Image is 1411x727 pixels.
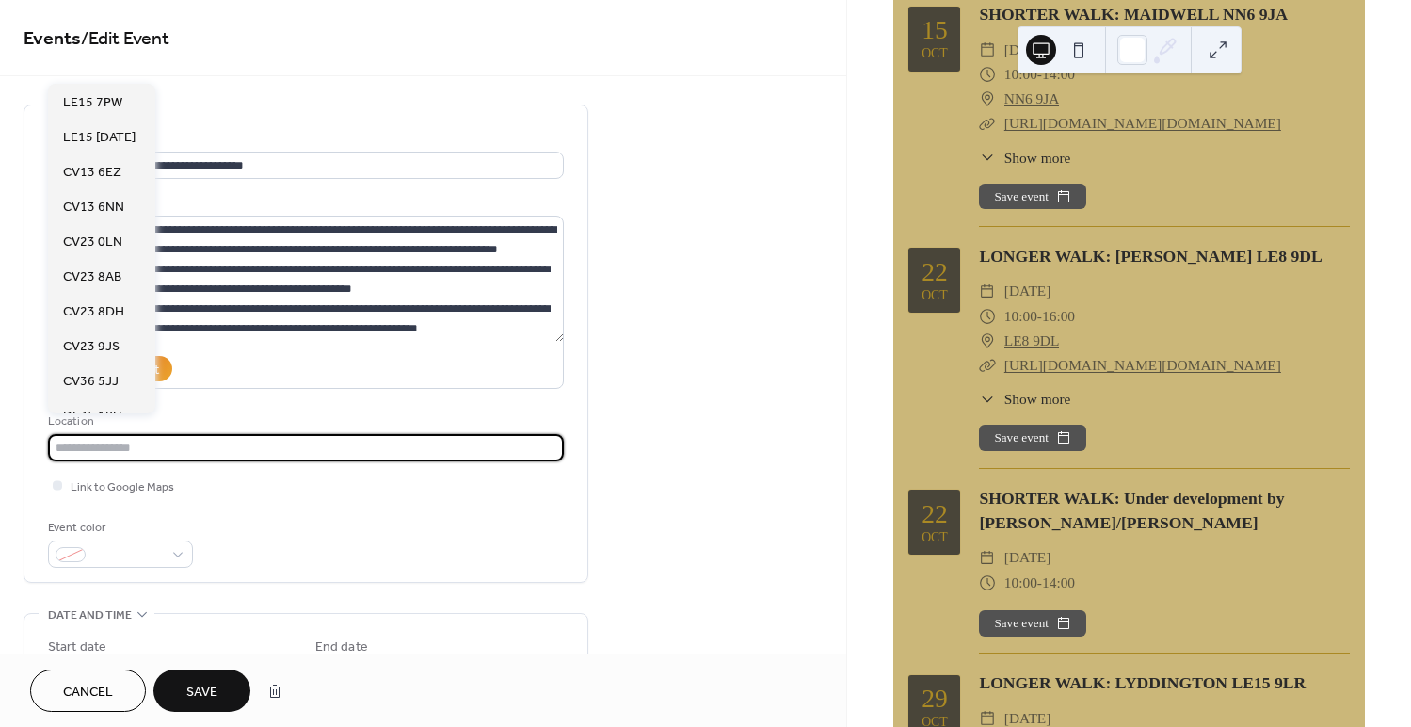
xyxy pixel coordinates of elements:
[979,38,996,62] div: ​
[1004,571,1037,595] span: 10:00
[979,62,996,87] div: ​
[63,233,122,252] span: CV23 0LN
[186,683,217,703] span: Save
[1004,115,1281,131] a: [URL][DOMAIN_NAME][DOMAIN_NAME]
[979,329,996,353] div: ​
[922,289,948,302] div: Oct
[48,606,132,625] span: Date and time
[1004,329,1060,353] a: LE8 9DL
[24,21,81,57] a: Events
[63,337,120,357] span: CV23 9JS
[979,184,1086,210] button: Save event
[979,545,996,570] div: ​
[979,388,996,410] div: ​
[922,686,948,712] div: 29
[922,531,948,544] div: Oct
[979,279,996,303] div: ​
[922,17,948,43] div: 15
[979,247,1322,266] a: LONGER WALK: [PERSON_NAME] LE8 9DL
[63,372,119,392] span: CV36 5JJ
[48,129,560,149] div: Title
[1004,545,1051,570] span: [DATE]
[979,610,1086,637] button: Save event
[63,198,124,218] span: CV13 6NN
[979,87,996,111] div: ​
[63,128,136,148] span: LE15 [DATE]
[979,304,996,329] div: ​
[63,683,113,703] span: Cancel
[922,501,948,527] div: 22
[81,21,169,57] span: / Edit Event
[1004,279,1051,303] span: [DATE]
[1004,62,1037,87] span: 10:00
[979,147,996,169] div: ​
[979,5,1288,24] a: SHORTER WALK: MAIDWELL NN6 9JA
[1004,147,1071,169] span: Show more
[63,302,124,322] span: CV23 8DH
[979,111,996,136] div: ​
[71,477,174,497] span: Link to Google Maps
[48,518,189,538] div: Event color
[1037,62,1042,87] span: -
[1004,304,1037,329] span: 10:00
[1042,62,1075,87] span: 14:00
[1037,304,1042,329] span: -
[48,412,560,431] div: Location
[1004,388,1071,410] span: Show more
[1004,38,1051,62] span: [DATE]
[1042,571,1075,595] span: 14:00
[63,407,121,427] span: DE45 1BU
[979,486,1350,536] div: SHORTER WALK: Under development by [PERSON_NAME]/[PERSON_NAME]
[979,571,996,595] div: ​
[153,670,250,712] button: Save
[315,638,368,657] div: End date
[922,47,948,60] div: Oct
[63,93,122,113] span: LE15 7PW
[922,259,948,285] div: 22
[1037,571,1042,595] span: -
[63,267,121,287] span: CV23 8AB
[979,425,1086,451] button: Save event
[979,147,1070,169] button: ​Show more
[979,353,996,378] div: ​
[1042,304,1075,329] span: 16:00
[979,388,1070,410] button: ​Show more
[63,163,121,183] span: CV13 6EZ
[48,638,106,657] div: Start date
[979,670,1350,695] div: LONGER WALK: LYDDINGTON LE15 9LR
[1004,87,1060,111] a: NN6 9JA
[48,193,560,213] div: Description
[1004,357,1281,373] a: [URL][DOMAIN_NAME][DOMAIN_NAME]
[30,670,146,712] button: Cancel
